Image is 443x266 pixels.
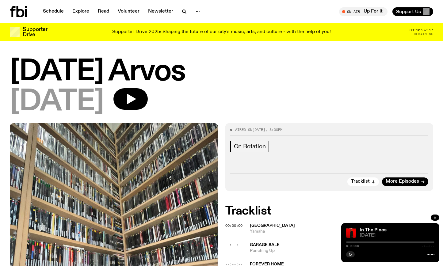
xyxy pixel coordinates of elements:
span: Yamaha [250,229,433,234]
span: [GEOGRAPHIC_DATA] [250,223,295,228]
span: Garage Sale [250,243,280,247]
span: [DATE] [360,233,434,238]
a: Newsletter [144,7,177,16]
a: Schedule [39,7,67,16]
h2: Tracklist [225,206,433,217]
a: Read [94,7,113,16]
span: [DATE] [10,88,104,116]
span: 0:00:00 [346,245,359,248]
span: Tracklist [351,179,370,184]
button: On AirUp For It [339,7,388,16]
a: Explore [69,7,93,16]
button: Tracklist [347,177,379,186]
span: -:--:-- [422,245,434,248]
span: On Rotation [234,143,266,150]
span: More Episodes [386,179,419,184]
a: More Episodes [382,177,428,186]
span: Punching Up [250,248,380,254]
button: Support Us [392,7,433,16]
span: 00:00:00 [225,223,243,228]
h3: Supporter Drive [23,27,47,37]
button: 00:00:00 [225,224,243,227]
a: On Rotation [230,141,269,152]
a: Volunteer [114,7,143,16]
p: Supporter Drive 2025: Shaping the future of our city’s music, arts, and culture - with the help o... [112,29,331,35]
span: Remaining [414,32,433,36]
span: , 3:00pm [265,127,282,132]
span: Support Us [396,9,421,14]
span: [DATE] [252,127,265,132]
a: In The Pines [360,228,387,233]
span: --:--:-- [225,242,243,247]
span: 03:16:37:17 [410,28,433,32]
span: Aired on [235,127,252,132]
h1: [DATE] Arvos [10,58,433,86]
